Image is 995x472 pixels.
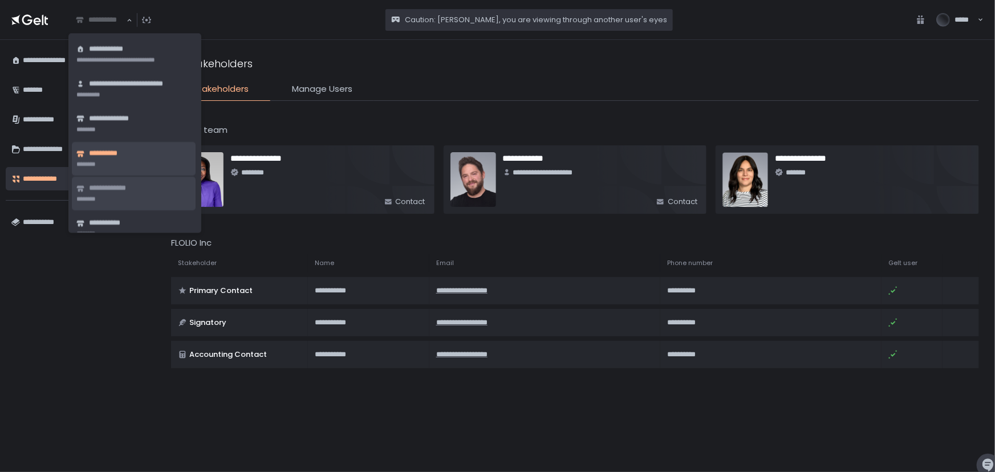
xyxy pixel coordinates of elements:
span: FLOLIO Inc [171,237,212,249]
span: Primary Contact [189,286,253,296]
h1: Stakeholders [186,56,253,71]
span: Stakeholders [193,83,249,96]
span: Your team [182,124,228,137]
span: Accounting Contact [189,349,267,360]
input: Search for option [76,14,125,26]
span: Signatory [189,318,226,328]
span: Email [436,259,454,267]
div: Search for option [68,8,132,32]
span: Gelt user [888,259,917,267]
span: Caution: [PERSON_NAME], you are viewing through another user's eyes [405,15,667,25]
span: Stakeholder [178,259,217,267]
span: Phone number [667,259,713,267]
span: Manage Users [292,83,352,96]
span: Name [315,259,334,267]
